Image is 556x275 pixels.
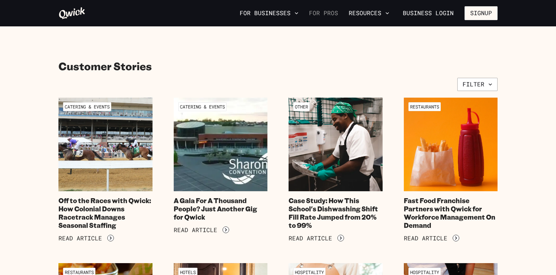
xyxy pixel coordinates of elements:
span: Other [293,102,310,111]
span: Catering & Events [63,102,111,111]
button: Filter [457,78,498,91]
h4: Off to the Races with Qwick: How Colonial Downs Racetrack Manages Seasonal Staffing [58,197,153,229]
a: Catering & EventsA Gala For A Thousand People? Just Another Gig for QwickRead Article [174,98,268,242]
span: Catering & Events [178,102,226,111]
h4: A Gala For A Thousand People? Just Another Gig for Qwick [174,197,268,221]
img: Case Study: How This School's Dishwashing Shift Fill Rate Jumped from 20% to 99% [289,98,383,192]
h4: Fast Food Franchise Partners with Qwick for Workforce Management On Demand [404,197,498,229]
a: Catering & EventsOff to the Races with Qwick: How Colonial Downs Racetrack Manages Seasonal Staff... [58,98,153,242]
a: For Pros [306,8,341,19]
a: RestaurantsFast Food Franchise Partners with Qwick for Workforce Management On DemandRead Article [404,98,498,242]
img: Sky photo of the outside of the Sharonville Convention Center [174,98,268,192]
span: Read Article [404,235,447,242]
img: fries and ketchup are popular at this fat food franchise that uses Gigpro to cover supplemental s... [404,98,498,192]
img: View of Colonial Downs horse race track [58,98,153,192]
h4: Case Study: How This School's Dishwashing Shift Fill Rate Jumped from 20% to 99% [289,197,383,229]
span: Read Article [58,235,102,242]
a: Business Login [397,6,459,20]
button: For Businesses [237,8,301,19]
button: Resources [346,8,392,19]
span: Read Article [289,235,332,242]
span: Read Article [174,227,217,234]
h2: Customer Stories [58,59,498,73]
span: Restaurants [408,102,441,111]
button: Signup [465,6,498,20]
a: OtherCase Study: How This School's Dishwashing Shift Fill Rate Jumped from 20% to 99%Read Article [289,98,383,242]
